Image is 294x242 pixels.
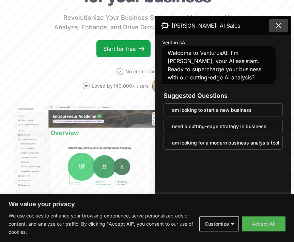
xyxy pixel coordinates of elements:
[172,21,240,30] span: [PERSON_NAME], AI Sales
[164,136,283,150] button: I am looking for a modern business analysis tool
[162,39,187,46] span: VenturusAI
[164,103,283,117] button: I am looking to start a new business
[168,49,261,81] span: Welcome to VenturusAI! I'm [PERSON_NAME], your AI assistant. Ready to supercharge your business w...
[151,78,168,94] img: Avatar 1
[9,212,194,236] p: We use cookies to enhance your browsing experience, serve personalized ads or content, and analyz...
[164,120,283,133] button: I need a cutting-edge strategy in business
[9,200,285,208] p: We value your privacy
[96,40,151,57] a: Start for free
[242,216,285,231] button: Accept All
[199,216,239,231] button: Customize
[164,91,283,101] h3: Suggested Questions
